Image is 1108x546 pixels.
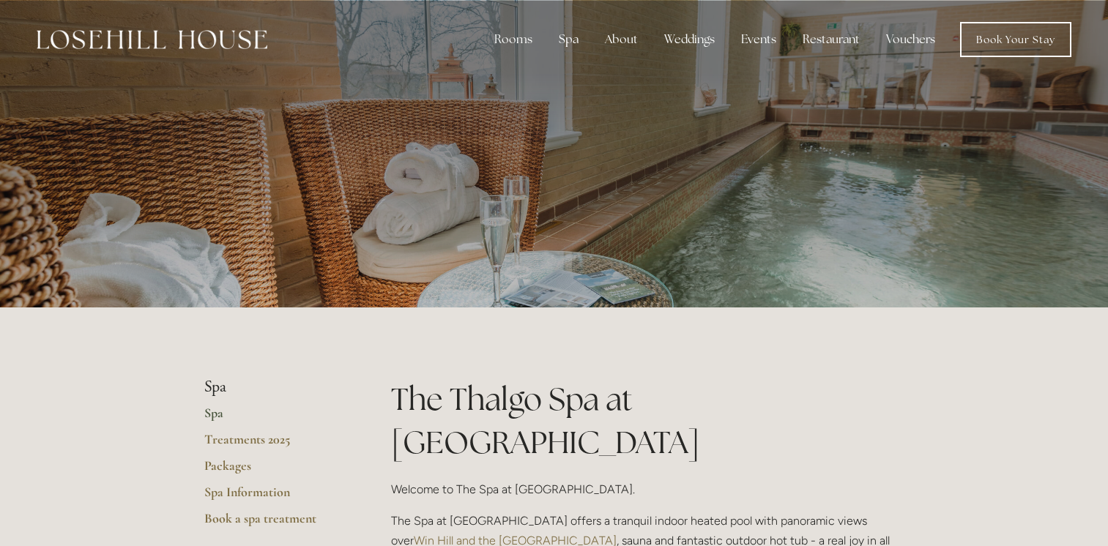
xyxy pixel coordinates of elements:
div: Restaurant [791,25,871,54]
a: Book Your Stay [960,22,1071,57]
h1: The Thalgo Spa at [GEOGRAPHIC_DATA] [391,378,904,464]
a: Spa Information [204,484,344,510]
a: Vouchers [874,25,947,54]
div: Rooms [483,25,544,54]
a: Treatments 2025 [204,431,344,457]
a: Book a spa treatment [204,510,344,536]
div: About [593,25,650,54]
div: Weddings [652,25,726,54]
a: Packages [204,457,344,484]
div: Events [729,25,788,54]
p: Welcome to The Spa at [GEOGRAPHIC_DATA]. [391,479,904,499]
div: Spa [547,25,590,54]
li: Spa [204,378,344,397]
img: Losehill House [37,30,267,49]
a: Spa [204,405,344,431]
